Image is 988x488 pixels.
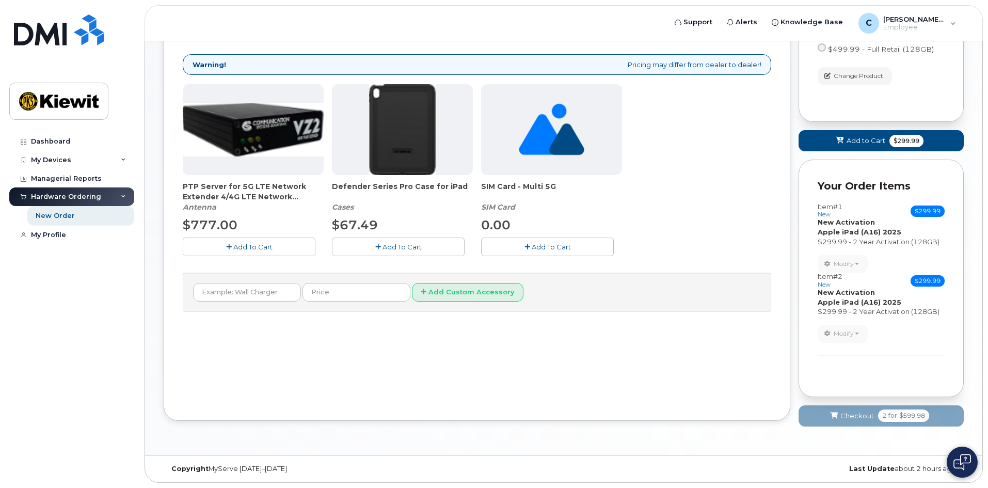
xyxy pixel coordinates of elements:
span: Support [683,17,712,27]
div: Cameron.Kelley [851,13,963,34]
img: no_image_found-2caef05468ed5679b831cfe6fc140e25e0c280774317ffc20a367ab7fd17291e.png [519,84,584,175]
span: SIM Card - Multi 5G [481,181,622,202]
span: $67.49 [332,217,378,232]
span: $299.99 [911,275,945,287]
em: Cases [332,202,354,212]
span: $299.99 [889,135,923,147]
span: PTP Server for 5G LTE Network Extender 4/4G LTE Network Extender 3 [183,181,324,202]
div: SIM Card - Multi 5G [481,181,622,212]
button: Add To Cart [332,238,465,256]
span: Modify [834,259,854,269]
button: Add to Cart $299.99 [799,130,964,151]
img: defenderipad10thgen.png [369,84,436,175]
span: 0.00 [481,217,511,232]
strong: New Activation [818,218,875,226]
a: Support [667,12,720,33]
span: Add To Cart [233,243,273,251]
strong: Warning! [193,60,226,70]
span: #2 [833,272,842,280]
button: Checkout 2 for $599.98 [799,405,964,427]
button: Add To Cart [183,238,315,256]
span: Add To Cart [383,243,422,251]
span: 2 [882,411,886,420]
h3: Item [818,273,842,288]
input: Price [302,283,410,302]
span: Add to Cart [847,136,885,146]
a: Knowledge Base [764,12,850,33]
span: [PERSON_NAME].[PERSON_NAME] [883,15,945,23]
img: Casa_Sysem.png [183,103,324,156]
strong: New Activation [818,288,875,296]
span: Employee [883,23,945,32]
span: C [866,17,872,29]
span: $777.00 [183,217,237,232]
em: SIM Card [481,202,515,212]
strong: Apple iPad (A16) 2025 [818,228,901,236]
span: Add To Cart [532,243,571,251]
span: for [886,411,899,420]
button: Change Product [818,67,892,85]
input: $499.99 - Full Retail (128GB) [818,43,826,52]
div: MyServe [DATE]–[DATE] [164,465,431,473]
span: $499.99 - Full Retail (128GB) [828,45,934,53]
span: $599.98 [899,411,925,420]
div: PTP Server for 5G LTE Network Extender 4/4G LTE Network Extender 3 [183,181,324,212]
button: Add Custom Accessory [412,283,523,302]
button: Add To Cart [481,238,614,256]
div: $299.99 - 2 Year Activation (128GB) [818,237,945,247]
input: Example: Wall Charger [193,283,301,302]
small: new [818,281,831,288]
em: Antenna [183,202,216,212]
strong: Apple iPad (A16) 2025 [818,298,901,306]
span: #1 [833,202,842,211]
img: Open chat [953,454,971,470]
span: Alerts [736,17,757,27]
p: Your Order Items [818,179,945,194]
small: new [818,211,831,218]
button: Modify [818,255,868,273]
h3: Item [818,203,842,218]
span: Change Product [834,71,883,81]
div: Defender Series Pro Case for iPad [332,181,473,212]
span: Knowledge Base [780,17,843,27]
span: $299.99 [911,206,945,217]
div: about 2 hours ago [697,465,964,473]
span: Checkout [840,411,874,421]
span: Modify [834,329,854,338]
button: Modify [818,325,868,343]
strong: Copyright [171,465,209,473]
strong: Last Update [849,465,895,473]
a: Alerts [720,12,764,33]
div: Pricing may differ from dealer to dealer! [183,54,771,75]
div: $299.99 - 2 Year Activation (128GB) [818,307,945,317]
span: Defender Series Pro Case for iPad [332,181,473,202]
